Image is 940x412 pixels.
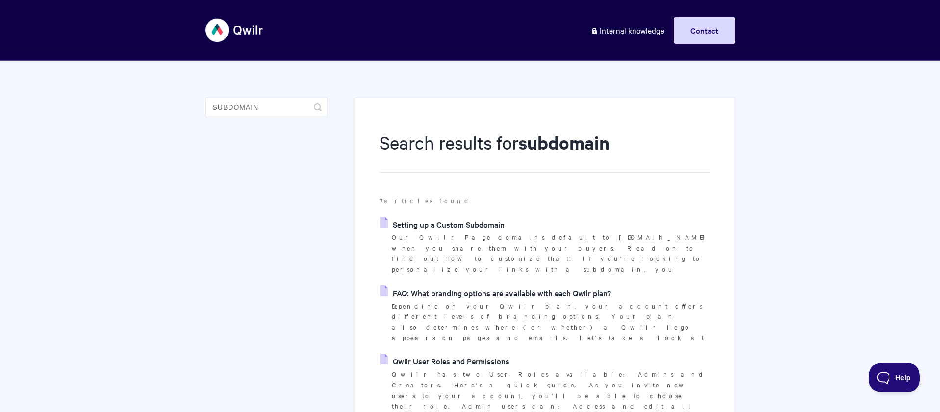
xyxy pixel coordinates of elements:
h1: Search results for [380,130,710,173]
input: Search [205,98,328,117]
strong: 7 [380,196,384,205]
a: Internal knowledge [583,17,672,44]
p: Depending on your Qwilr plan, your account offers different levels of branding options! Your plan... [392,301,710,343]
img: Qwilr Help Center [205,12,264,49]
iframe: Toggle Customer Support [869,363,920,392]
a: Contact [674,17,735,44]
p: Our Qwilr Page domains default to [DOMAIN_NAME] when you share them with your buyers. Read on to ... [392,232,710,275]
a: Qwilr User Roles and Permissions [380,354,509,368]
strong: subdomain [518,130,610,154]
a: FAQ: What branding options are available with each Qwilr plan? [380,285,611,300]
a: Setting up a Custom Subdomain [380,217,505,232]
p: articles found [380,195,710,206]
